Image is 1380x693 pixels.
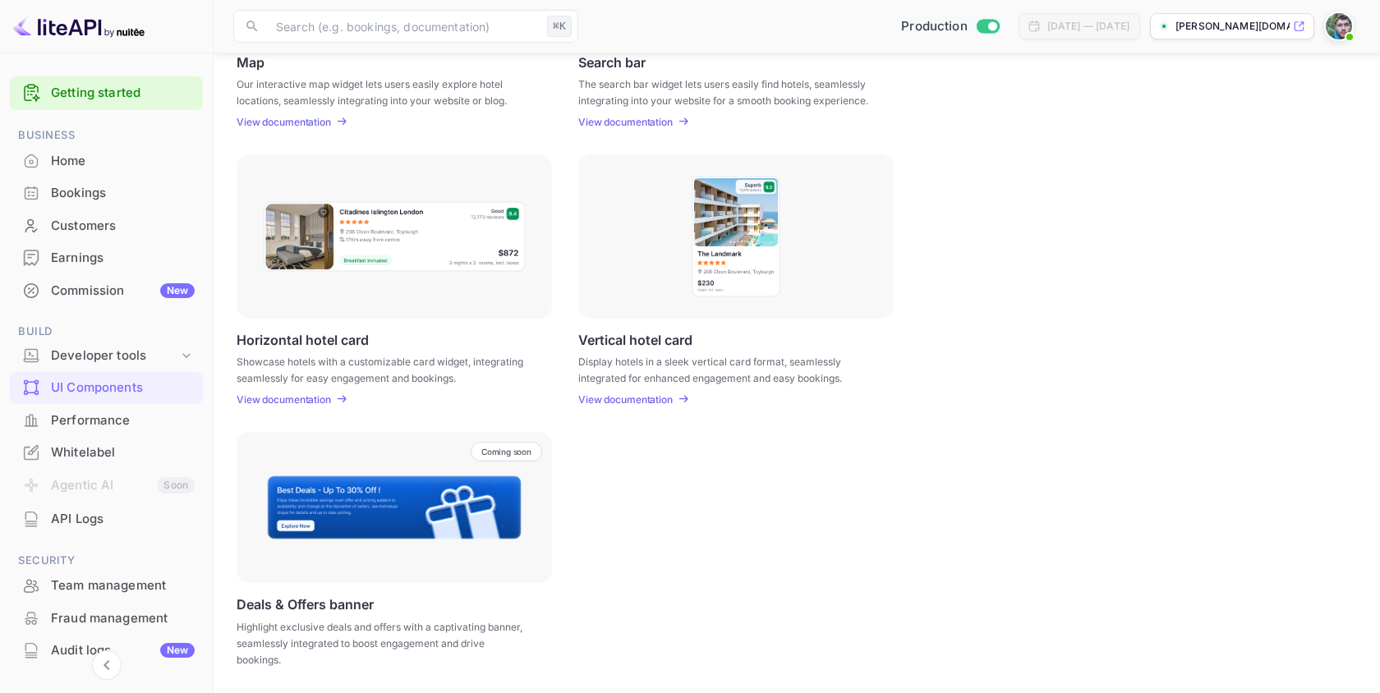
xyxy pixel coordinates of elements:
p: Map [237,54,264,70]
span: Build [10,323,203,341]
a: Whitelabel [10,437,203,467]
p: The search bar widget lets users easily find hotels, seamlessly integrating into your website for... [578,76,873,106]
div: Bookings [10,177,203,209]
a: Audit logsNew [10,635,203,665]
img: LiteAPI logo [13,13,145,39]
a: Home [10,145,203,176]
div: UI Components [10,372,203,404]
div: Earnings [10,242,203,274]
a: View documentation [578,393,678,406]
a: Getting started [51,84,195,103]
span: Business [10,126,203,145]
div: Audit logsNew [10,635,203,667]
div: New [160,283,195,298]
p: View documentation [578,393,673,406]
a: View documentation [237,393,336,406]
p: Showcase hotels with a customizable card widget, integrating seamlessly for easy engagement and b... [237,354,531,383]
div: Bookings [51,184,195,203]
div: Commission [51,282,195,301]
a: View documentation [237,116,336,128]
div: Whitelabel [51,443,195,462]
div: Home [10,145,203,177]
div: ⌘K [547,16,572,37]
div: Performance [10,405,203,437]
p: Display hotels in a sleek vertical card format, seamlessly integrated for enhanced engagement and... [578,354,873,383]
a: Earnings [10,242,203,273]
span: Production [901,17,968,36]
p: [PERSON_NAME][DOMAIN_NAME]... [1175,19,1290,34]
p: View documentation [578,116,673,128]
div: Customers [51,217,195,236]
div: Fraud management [51,609,195,628]
div: Developer tools [10,342,203,370]
p: View documentation [237,393,331,406]
input: Search (e.g. bookings, documentation) [266,10,540,43]
p: Vertical hotel card [578,332,692,347]
p: Coming soon [481,447,531,457]
div: Fraud management [10,603,203,635]
div: Audit logs [51,641,195,660]
a: Bookings [10,177,203,208]
div: Getting started [10,76,203,110]
img: Dermot Murphy [1326,13,1352,39]
a: Fraud management [10,603,203,633]
a: Team management [10,570,203,600]
img: Horizontal hotel card Frame [262,200,527,273]
div: Team management [10,570,203,602]
p: Our interactive map widget lets users easily explore hotel locations, seamlessly integrating into... [237,76,531,106]
a: API Logs [10,503,203,534]
a: View documentation [578,116,678,128]
p: Search bar [578,54,646,70]
div: Developer tools [51,346,178,365]
a: Customers [10,210,203,241]
div: New [160,643,195,658]
div: CommissionNew [10,275,203,307]
button: Collapse navigation [92,650,122,680]
div: UI Components [51,379,195,397]
div: API Logs [51,510,195,529]
div: Home [51,152,195,171]
div: [DATE] — [DATE] [1047,19,1129,34]
div: Earnings [51,249,195,268]
div: Switch to Sandbox mode [895,17,1005,36]
div: Customers [10,210,203,242]
span: Security [10,552,203,570]
div: Team management [51,576,195,595]
div: Performance [51,411,195,430]
a: CommissionNew [10,275,203,305]
p: View documentation [237,116,331,128]
a: UI Components [10,372,203,402]
img: Banner Frame [266,475,522,540]
img: Vertical hotel card Frame [691,175,781,298]
div: API Logs [10,503,203,535]
a: Performance [10,405,203,435]
p: Highlight exclusive deals and offers with a captivating banner, seamlessly integrated to boost en... [237,619,531,668]
div: Whitelabel [10,437,203,469]
p: Deals & Offers banner [237,596,374,613]
p: Horizontal hotel card [237,332,369,347]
